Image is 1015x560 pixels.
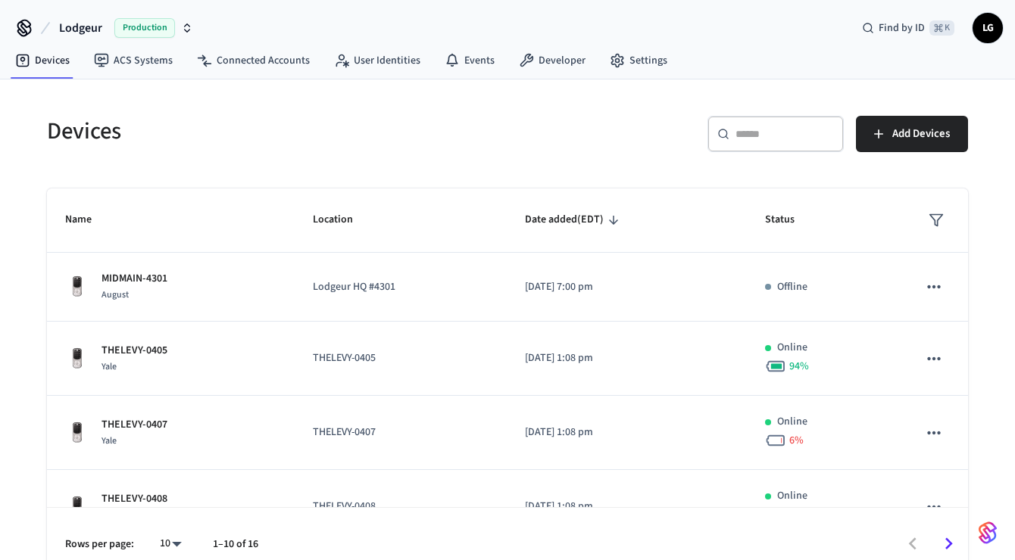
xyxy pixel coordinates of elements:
span: Date added(EDT) [525,208,623,232]
a: Developer [507,47,598,74]
a: Connected Accounts [185,47,322,74]
img: Yale Assure Touchscreen Wifi Smart Lock, Satin Nickel, Front [65,495,89,519]
span: Location [313,208,373,232]
a: Devices [3,47,82,74]
p: MIDMAIN-4301 [101,271,167,287]
h5: Devices [47,116,498,147]
span: Add Devices [892,124,950,144]
span: Status [765,208,814,232]
a: User Identities [322,47,433,74]
p: [DATE] 1:08 pm [525,425,729,440]
p: Lodgeur HQ #4301 [313,279,489,295]
p: Online [777,414,807,430]
p: THELEVY-0405 [313,350,489,366]
div: Find by ID⌘ K [850,14,967,42]
a: Events [433,47,507,74]
span: LG [974,14,1001,42]
p: [DATE] 7:00 pm [525,279,729,295]
span: Lodgeur [59,19,102,37]
span: Production [114,18,175,38]
p: Rows per page: [65,537,134,552]
a: Settings [598,47,679,74]
span: Yale [101,360,117,373]
p: [DATE] 1:08 pm [525,350,729,366]
p: 1–10 of 16 [213,537,258,552]
button: LG [973,13,1003,43]
span: Find by ID [879,20,925,36]
img: SeamLogoGradient.69752ec5.svg [979,521,997,545]
span: ⌘ K [929,20,954,36]
div: 10 [152,533,189,555]
p: THELEVY-0407 [101,417,167,433]
p: THELEVY-0408 [101,491,167,507]
span: 6 % [789,433,804,448]
span: 94 % [789,359,809,374]
span: Yale [101,434,117,447]
p: Offline [777,279,807,295]
span: August [101,288,129,301]
button: Add Devices [856,116,968,152]
p: THELEVY-0408 [313,499,489,515]
img: Yale Assure Touchscreen Wifi Smart Lock, Satin Nickel, Front [65,347,89,371]
img: Yale Assure Touchscreen Wifi Smart Lock, Satin Nickel, Front [65,275,89,299]
p: Online [777,340,807,356]
p: Online [777,488,807,504]
a: ACS Systems [82,47,185,74]
span: Name [65,208,111,232]
img: Yale Assure Touchscreen Wifi Smart Lock, Satin Nickel, Front [65,421,89,445]
p: [DATE] 1:08 pm [525,499,729,515]
p: THELEVY-0407 [313,425,489,440]
p: THELEVY-0405 [101,343,167,359]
